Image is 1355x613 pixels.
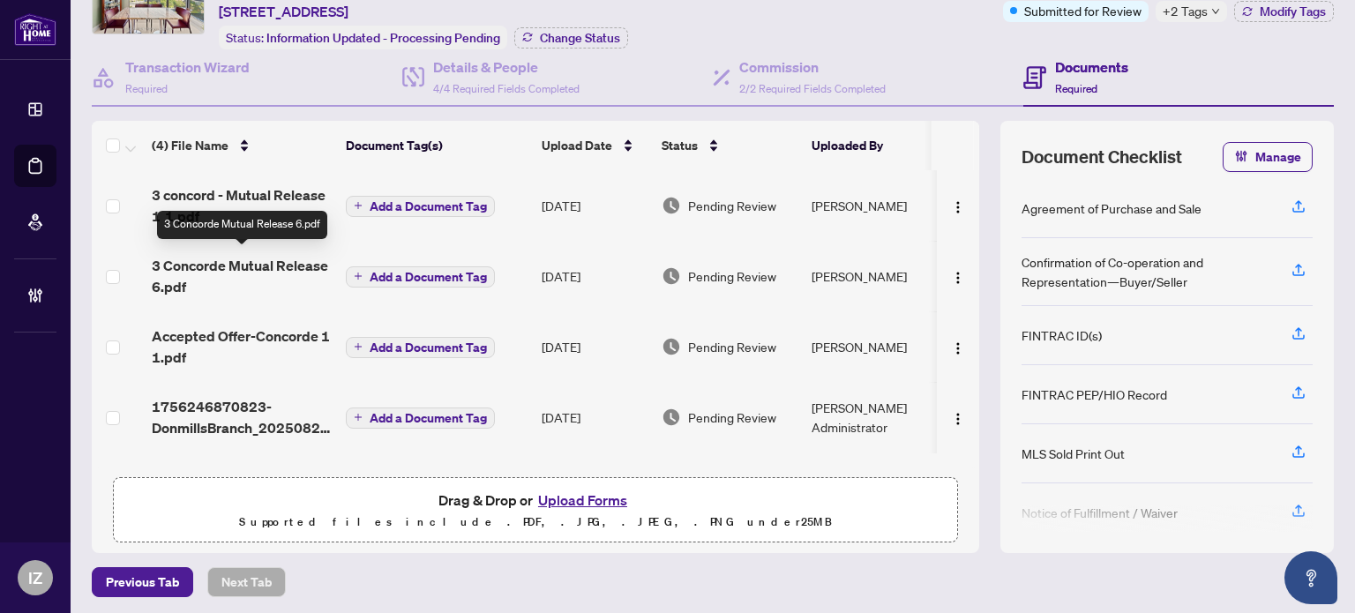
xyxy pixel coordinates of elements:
img: logo [14,13,56,46]
span: Upload Date [542,136,612,155]
td: [PERSON_NAME] [805,170,937,241]
button: Upload Forms [533,489,633,512]
button: Logo [944,333,972,361]
h4: Documents [1055,56,1128,78]
span: 3 concord - Mutual Release 1 1.pdf [152,184,332,227]
td: [PERSON_NAME] [805,311,937,382]
th: Document Tag(s) [339,121,535,170]
button: Change Status [514,27,628,49]
span: Change Status [540,32,620,44]
span: 1756246870823-DonmillsBranch_20250826_171430.pdf [152,396,332,438]
button: Logo [944,403,972,431]
img: Logo [951,341,965,355]
span: Required [1055,82,1097,95]
button: Manage [1223,142,1313,172]
span: [STREET_ADDRESS] [219,1,348,22]
span: Add a Document Tag [370,271,487,283]
th: Uploaded By [805,121,937,170]
span: plus [354,201,363,210]
span: IZ [28,565,42,590]
span: down [1211,7,1220,16]
h4: Transaction Wizard [125,56,250,78]
span: Pending Review [688,337,776,356]
th: Upload Date [535,121,655,170]
span: Required [125,82,168,95]
h4: Commission [739,56,886,78]
span: +2 Tags [1163,1,1208,21]
span: Add a Document Tag [370,412,487,424]
button: Modify Tags [1234,1,1334,22]
span: plus [354,413,363,422]
span: plus [354,342,363,351]
span: Document Checklist [1022,145,1182,169]
span: Submitted for Review [1024,1,1142,20]
span: 3 Concorde Mutual Release 6.pdf [152,255,332,297]
span: (4) File Name [152,136,228,155]
div: 3 Concorde Mutual Release 6.pdf [157,211,327,239]
button: Logo [944,191,972,220]
div: MLS Sold Print Out [1022,444,1125,463]
span: Manage [1255,143,1301,171]
img: Document Status [662,407,681,427]
span: Pending Review [688,196,776,215]
span: Accepted Offer-Concorde 1 1.pdf [152,325,332,368]
span: 2/2 Required Fields Completed [739,82,886,95]
img: Document Status [662,266,681,286]
span: Pending Review [688,407,776,427]
button: Next Tab [207,567,286,597]
img: Document Status [662,337,681,356]
button: Add a Document Tag [346,266,495,288]
span: Previous Tab [106,568,179,596]
img: Document Status [662,196,681,215]
button: Add a Document Tag [346,335,495,358]
span: Status [662,136,698,155]
p: Supported files include .PDF, .JPG, .JPEG, .PNG under 25 MB [124,512,947,533]
span: 4/4 Required Fields Completed [433,82,580,95]
span: Pending Review [688,266,776,286]
td: [DATE] [535,241,655,311]
span: Information Updated - Processing Pending [266,30,500,46]
td: [DATE] [535,170,655,241]
img: Logo [951,200,965,214]
span: Add a Document Tag [370,200,487,213]
button: Logo [944,262,972,290]
button: Add a Document Tag [346,265,495,288]
button: Add a Document Tag [346,337,495,358]
button: Open asap [1284,551,1337,604]
button: Add a Document Tag [346,196,495,217]
span: Drag & Drop or [438,489,633,512]
button: Add a Document Tag [346,194,495,217]
img: Logo [951,412,965,426]
div: Agreement of Purchase and Sale [1022,198,1202,218]
td: [PERSON_NAME] [805,241,937,311]
span: Add a Document Tag [370,341,487,354]
div: Status: [219,26,507,49]
button: Previous Tab [92,567,193,597]
button: Add a Document Tag [346,406,495,429]
div: Confirmation of Co-operation and Representation—Buyer/Seller [1022,252,1270,291]
button: Add a Document Tag [346,407,495,429]
td: [DATE] [535,382,655,452]
span: plus [354,272,363,280]
td: [DATE] [535,311,655,382]
th: (4) File Name [145,121,339,170]
th: Status [655,121,805,170]
td: [PERSON_NAME] Administrator [805,382,937,452]
div: FINTRAC PEP/HIO Record [1022,385,1167,404]
div: FINTRAC ID(s) [1022,325,1102,345]
img: Logo [951,271,965,285]
span: Modify Tags [1260,5,1326,18]
div: Notice of Fulfillment / Waiver [1022,503,1178,522]
h4: Details & People [433,56,580,78]
span: Drag & Drop orUpload FormsSupported files include .PDF, .JPG, .JPEG, .PNG under25MB [114,478,957,543]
